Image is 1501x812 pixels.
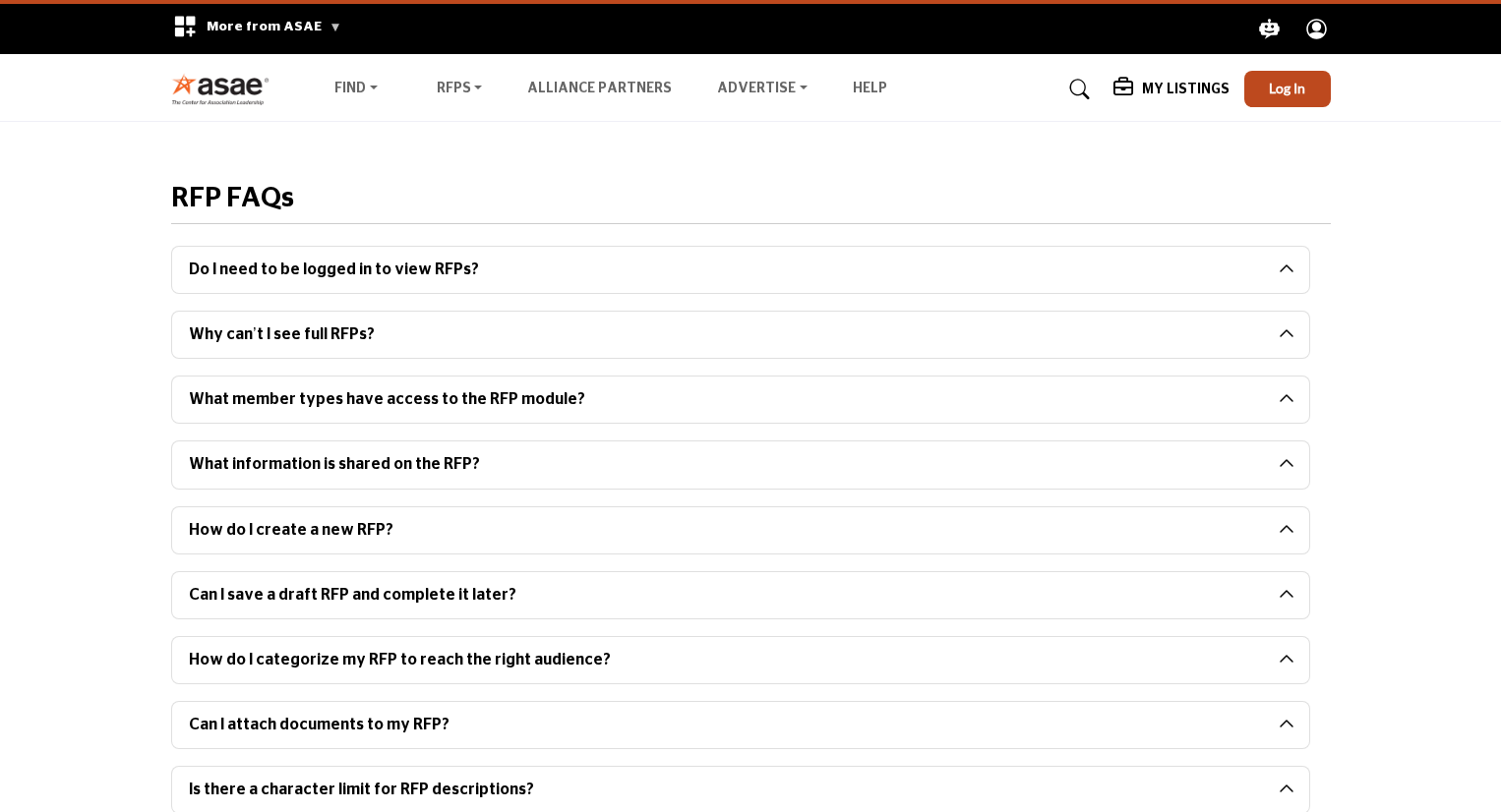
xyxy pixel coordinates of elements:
a: Alliance Partners [527,82,672,95]
button: Log In [1244,71,1331,107]
img: Site Logo [171,73,280,105]
button: Do I need to be logged in to view RFPs? [172,247,1279,293]
a: Advertise [703,76,821,103]
div: More from ASAE [160,4,354,54]
button: What member types have access to the RFP module? [172,377,1279,423]
a: Find [321,76,391,103]
span: Log In [1269,80,1305,96]
span: More from ASAE [207,20,341,33]
div: My Listings [1113,78,1230,101]
button: What information is shared on the RFP? [172,441,1279,488]
button: Can I attach documents to my RFP? [172,702,1279,748]
a: Search [1051,74,1103,105]
a: Help [853,82,887,95]
h2: RFP FAQs [171,183,294,216]
button: Can I save a draft RFP and complete it later? [172,572,1279,618]
a: RFPs [423,76,497,103]
button: How do I create a new RFP? [172,507,1279,553]
h5: My Listings [1142,81,1230,98]
button: Why can’t I see full RFPs? [172,312,1279,358]
button: How do I categorize my RFP to reach the right audience? [172,637,1279,683]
